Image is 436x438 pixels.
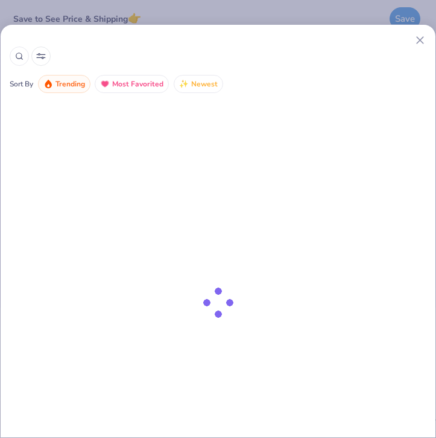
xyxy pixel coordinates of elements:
div: Sort By [10,79,33,89]
button: Sort Popup Button [31,47,51,66]
span: Trending [55,77,85,91]
img: newest.gif [179,79,189,89]
button: Most Favorited [95,75,169,93]
span: Newest [191,77,218,91]
button: Trending [38,75,90,93]
img: most_fav.gif [100,79,110,89]
button: Newest [174,75,223,93]
img: trending.gif [43,79,53,89]
span: Most Favorited [112,77,163,91]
